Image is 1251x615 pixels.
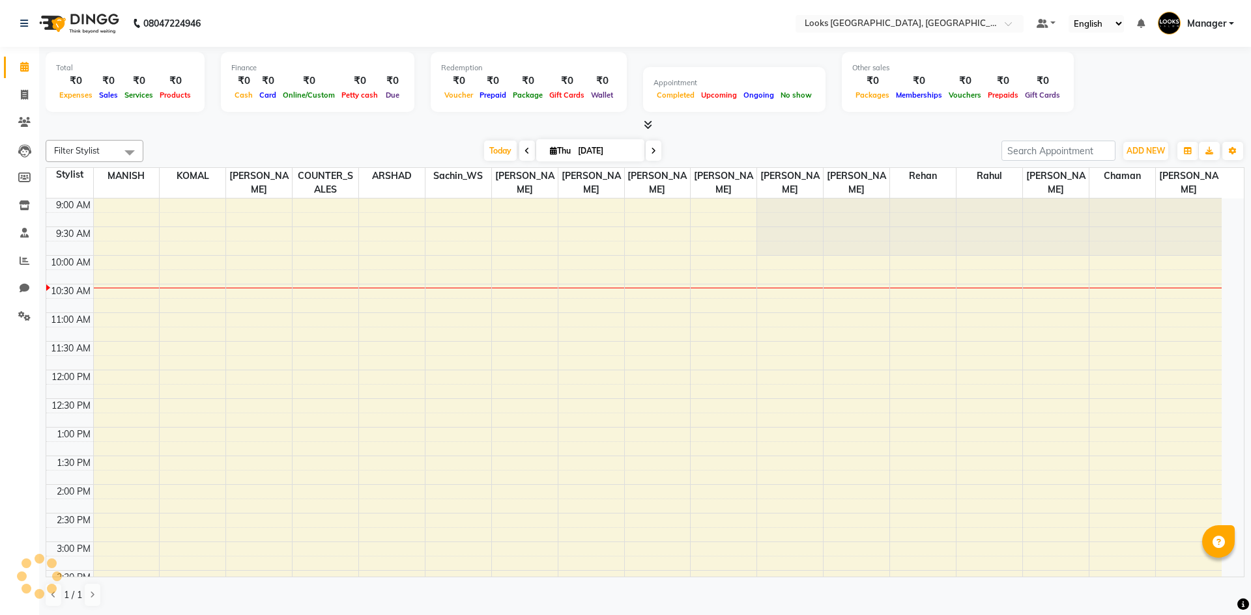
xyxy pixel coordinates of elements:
[492,168,558,198] span: [PERSON_NAME]
[1023,168,1089,198] span: [PERSON_NAME]
[546,90,588,100] span: Gift Cards
[231,62,404,74] div: Finance
[484,141,517,161] span: Today
[280,90,338,100] span: Online/Custom
[425,168,491,184] span: Sachin_WS
[53,198,93,212] div: 9:00 AM
[893,90,945,100] span: Memberships
[338,90,381,100] span: Petty cash
[94,168,160,184] span: MANISH
[945,74,985,89] div: ₹0
[476,90,510,100] span: Prepaid
[156,74,194,89] div: ₹0
[558,168,624,198] span: [PERSON_NAME]
[48,313,93,327] div: 11:00 AM
[1123,142,1168,160] button: ADD NEW
[54,456,93,470] div: 1:30 PM
[691,168,756,198] span: [PERSON_NAME]
[64,588,82,602] span: 1 / 1
[852,62,1063,74] div: Other sales
[574,141,639,161] input: 2025-09-04
[441,90,476,100] span: Voucher
[96,90,121,100] span: Sales
[740,90,777,100] span: Ongoing
[54,571,93,584] div: 3:30 PM
[48,256,93,269] div: 10:00 AM
[893,74,945,89] div: ₹0
[824,168,889,198] span: [PERSON_NAME]
[654,90,698,100] span: Completed
[510,90,546,100] span: Package
[654,77,815,89] div: Appointment
[890,168,956,184] span: Rehan
[1156,168,1222,198] span: [PERSON_NAME]
[956,168,1022,184] span: Rahul
[852,90,893,100] span: Packages
[1089,168,1155,184] span: Chaman
[256,74,280,89] div: ₹0
[1001,141,1115,161] input: Search Appointment
[54,428,93,441] div: 1:00 PM
[96,74,121,89] div: ₹0
[56,62,194,74] div: Total
[231,90,256,100] span: Cash
[381,74,404,89] div: ₹0
[547,146,574,156] span: Thu
[121,74,156,89] div: ₹0
[441,62,616,74] div: Redemption
[54,145,100,156] span: Filter Stylist
[48,342,93,355] div: 11:30 AM
[293,168,358,198] span: COUNTER_SALES
[476,74,510,89] div: ₹0
[359,168,425,184] span: ARSHAD
[56,74,96,89] div: ₹0
[985,90,1022,100] span: Prepaids
[510,74,546,89] div: ₹0
[588,74,616,89] div: ₹0
[1022,74,1063,89] div: ₹0
[985,74,1022,89] div: ₹0
[1187,17,1226,31] span: Manager
[945,90,985,100] span: Vouchers
[546,74,588,89] div: ₹0
[56,90,96,100] span: Expenses
[1022,90,1063,100] span: Gift Cards
[280,74,338,89] div: ₹0
[698,90,740,100] span: Upcoming
[121,90,156,100] span: Services
[54,542,93,556] div: 3:00 PM
[53,227,93,241] div: 9:30 AM
[777,90,815,100] span: No show
[160,168,225,184] span: KOMAL
[625,168,691,198] span: [PERSON_NAME]
[757,168,823,198] span: [PERSON_NAME]
[54,513,93,527] div: 2:30 PM
[48,284,93,298] div: 10:30 AM
[231,74,256,89] div: ₹0
[338,74,381,89] div: ₹0
[1127,146,1165,156] span: ADD NEW
[441,74,476,89] div: ₹0
[49,399,93,413] div: 12:30 PM
[588,90,616,100] span: Wallet
[46,168,93,182] div: Stylist
[256,90,280,100] span: Card
[852,74,893,89] div: ₹0
[33,5,122,42] img: logo
[226,168,292,198] span: [PERSON_NAME]
[143,5,201,42] b: 08047224946
[382,90,403,100] span: Due
[1158,12,1181,34] img: Manager
[156,90,194,100] span: Products
[49,370,93,384] div: 12:00 PM
[54,485,93,499] div: 2:00 PM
